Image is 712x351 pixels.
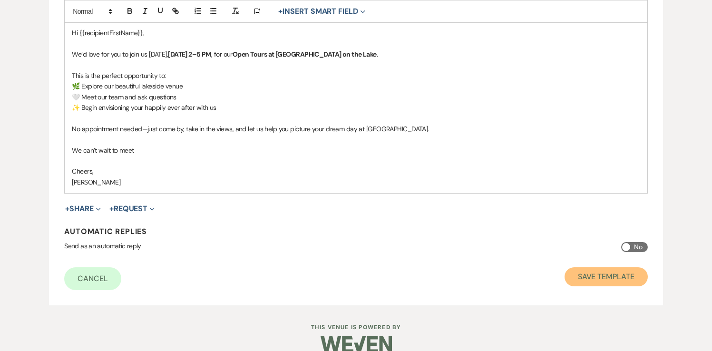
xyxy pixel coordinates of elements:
[72,166,640,176] p: Cheers,
[72,102,640,113] p: ✨ Begin envisioning your happily ever after with us
[72,28,640,38] p: Hi {{recipientFirstName}},
[278,8,283,15] span: +
[233,50,377,58] strong: Open Tours at [GEOGRAPHIC_DATA] on the Lake
[634,241,642,253] span: No
[275,6,368,17] button: Insert Smart Field
[109,205,114,213] span: +
[109,205,155,213] button: Request
[72,124,640,134] p: No appointment needed—just come by, take in the views, and let us help you picture your dream day...
[64,226,647,236] h4: Automatic Replies
[72,49,640,59] p: We’d love for you to join us [DATE], , for our .
[168,50,211,58] strong: [DATE] 2–5 PM
[72,145,640,156] p: We can’t wait to meet
[72,70,640,81] p: This is the perfect opportunity to:
[72,177,640,187] p: [PERSON_NAME]
[72,92,640,102] p: 🤍 Meet our team and ask questions
[72,81,640,91] p: 🌿 Explore our beautiful lakeside venue
[65,205,101,213] button: Share
[65,205,69,213] span: +
[64,242,141,250] span: Send as an automatic reply
[565,267,648,286] button: Save Template
[64,267,121,290] a: Cancel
